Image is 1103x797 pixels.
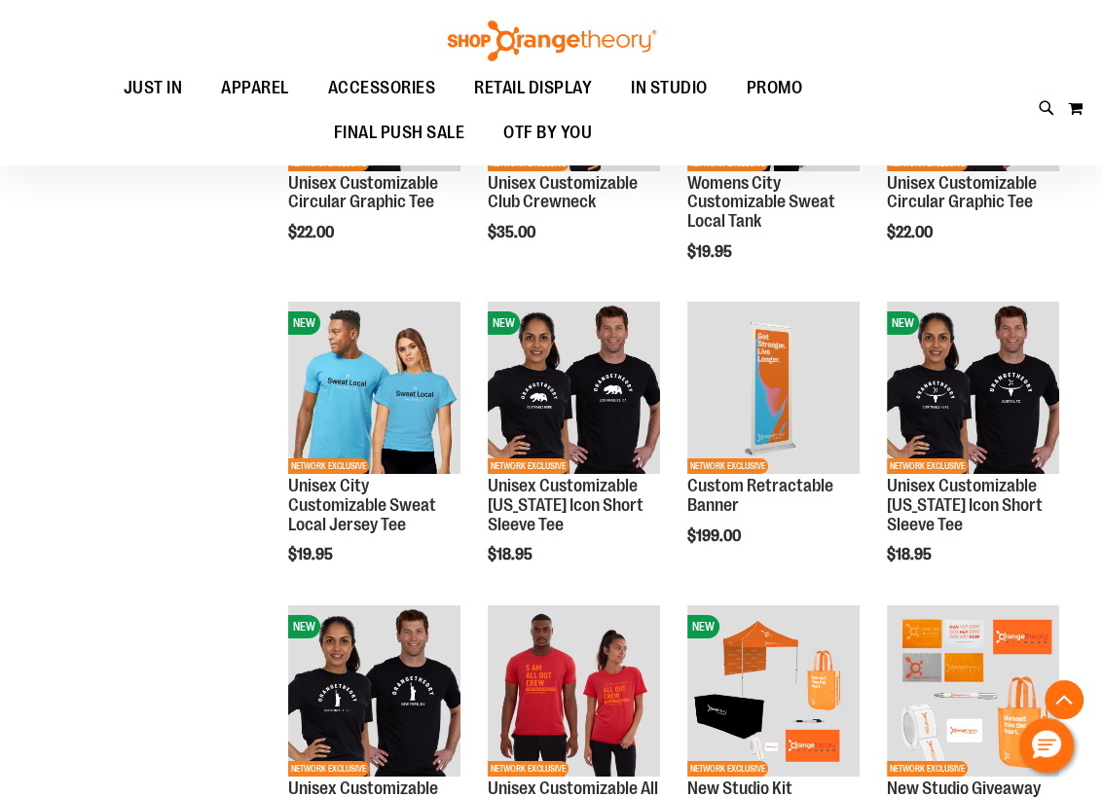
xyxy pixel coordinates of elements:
button: Back To Top [1045,680,1084,719]
span: NETWORK EXCLUSIVE [488,761,569,777]
a: FINAL PUSH SALE [314,111,485,156]
span: $35.00 [488,224,538,241]
span: $19.95 [687,243,735,261]
span: NEW [687,615,719,638]
span: $22.00 [288,224,337,241]
a: Womens City Customizable Sweat Local Tank [687,173,835,232]
span: $199.00 [687,527,744,545]
span: NEW [488,311,520,335]
img: OTF City Unisex New York Icon SS Tee Black [288,605,460,778]
span: RETAIL DISPLAY [474,66,592,110]
a: Unisex Customizable All Out Crew TeeNETWORK EXCLUSIVE [488,605,660,780]
span: FINAL PUSH SALE [334,111,465,155]
span: $18.95 [887,546,935,563]
div: product [478,292,670,613]
a: Custom Retractable Banner [687,476,833,515]
a: OTF City Unisex California Icon SS Tee BlackNEWNETWORK EXCLUSIVE [488,302,660,477]
div: product [678,292,869,594]
span: NETWORK EXCLUSIVE [288,458,369,474]
a: Unisex City Customizable Sweat Local Jersey Tee [288,476,436,534]
a: Unisex Customizable [US_STATE] Icon Short Sleeve Tee [887,476,1043,534]
a: Unisex Customizable Club Crewneck [488,173,638,212]
a: Unisex Customizable Circular Graphic Tee [887,173,1037,212]
span: ACCESSORIES [328,66,436,110]
a: OTF City Unisex New York Icon SS Tee BlackNEWNETWORK EXCLUSIVE [288,605,460,780]
a: New Studio KitNEWNETWORK EXCLUSIVE [687,605,860,780]
span: NETWORK EXCLUSIVE [288,761,369,777]
button: Hello, have a question? Let’s chat. [1019,718,1074,773]
a: IN STUDIO [611,66,727,111]
a: Unisex City Customizable Fine Jersey TeeNEWNETWORK EXCLUSIVE [288,302,460,477]
img: Shop Orangetheory [445,20,659,61]
span: NETWORK EXCLUSIVE [887,458,968,474]
div: product [278,292,470,613]
span: NEW [288,615,320,638]
span: $18.95 [488,546,535,563]
a: RETAIL DISPLAY [455,66,611,111]
img: Unisex City Customizable Fine Jersey Tee [288,302,460,474]
span: APPAREL [221,66,289,110]
span: OTF BY YOU [503,111,592,155]
span: NEW [887,311,919,335]
span: NETWORK EXCLUSIVE [687,761,768,777]
span: NETWORK EXCLUSIVE [488,458,569,474]
a: APPAREL [202,66,309,111]
a: PROMO [727,66,823,111]
span: PROMO [747,66,803,110]
a: OTF City Unisex Texas Icon SS Tee BlackNEWNETWORK EXCLUSIVE [887,302,1059,477]
span: $19.95 [288,546,336,563]
a: New Studio Giveaway KitNETWORK EXCLUSIVE [887,605,1059,780]
img: Unisex Customizable All Out Crew Tee [488,605,660,778]
a: Unisex Customizable Circular Graphic Tee [288,173,438,212]
span: NETWORK EXCLUSIVE [887,761,968,777]
a: OTF Custom Retractable Banner OrangeNETWORK EXCLUSIVE [687,302,860,477]
img: New Studio Kit [687,605,860,778]
img: OTF Custom Retractable Banner Orange [687,302,860,474]
a: OTF BY YOU [484,111,611,156]
img: New Studio Giveaway Kit [887,605,1059,778]
span: NETWORK EXCLUSIVE [687,458,768,474]
span: JUST IN [124,66,183,110]
img: OTF City Unisex Texas Icon SS Tee Black [887,302,1059,474]
span: $22.00 [887,224,936,241]
div: product [877,292,1069,613]
span: IN STUDIO [631,66,708,110]
a: Unisex Customizable [US_STATE] Icon Short Sleeve Tee [488,476,643,534]
span: NEW [288,311,320,335]
a: JUST IN [104,66,202,111]
img: OTF City Unisex California Icon SS Tee Black [488,302,660,474]
a: ACCESSORIES [309,66,456,111]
